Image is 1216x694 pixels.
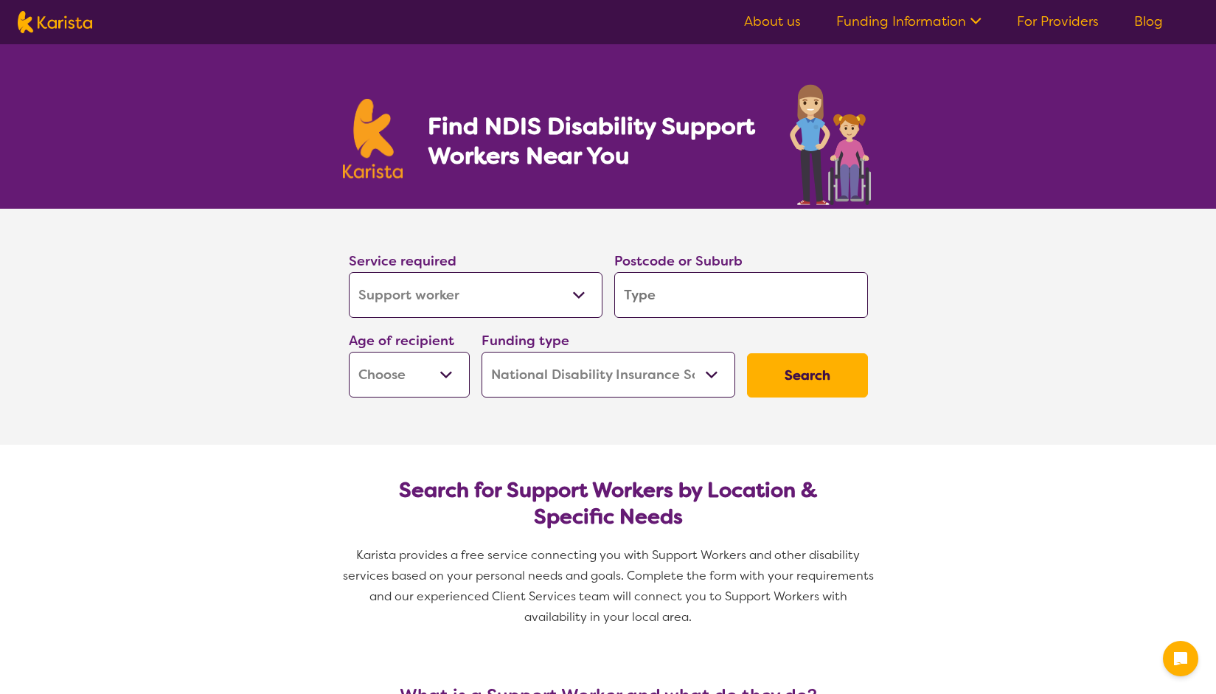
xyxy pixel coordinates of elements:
[614,252,743,270] label: Postcode or Suburb
[428,111,757,170] h1: Find NDIS Disability Support Workers Near You
[1134,13,1163,30] a: Blog
[349,252,456,270] label: Service required
[614,272,868,318] input: Type
[788,80,874,209] img: support-worker
[343,99,403,178] img: Karista logo
[1017,13,1099,30] a: For Providers
[343,547,877,625] span: Karista provides a free service connecting you with Support Workers and other disability services...
[747,353,868,398] button: Search
[482,332,569,350] label: Funding type
[744,13,801,30] a: About us
[836,13,982,30] a: Funding Information
[349,332,454,350] label: Age of recipient
[361,477,856,530] h2: Search for Support Workers by Location & Specific Needs
[18,11,92,33] img: Karista logo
